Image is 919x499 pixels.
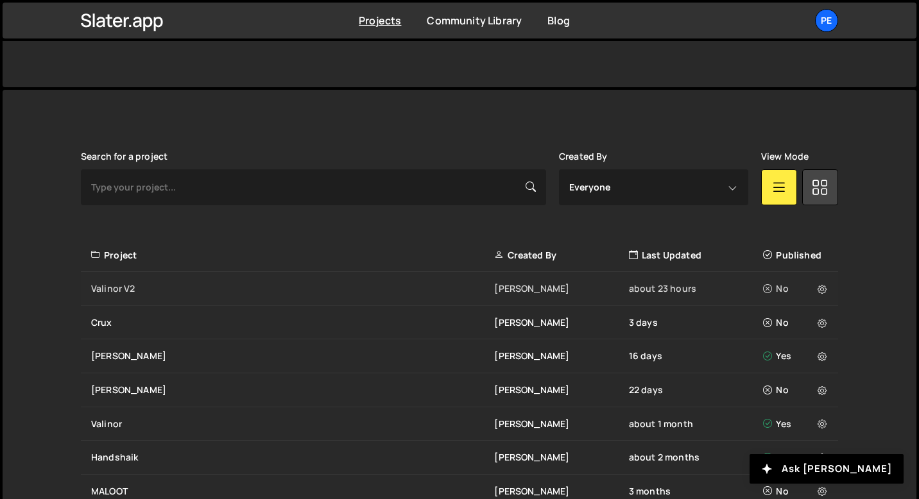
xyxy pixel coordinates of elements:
[547,13,570,28] a: Blog
[494,451,628,464] div: [PERSON_NAME]
[629,384,763,396] div: 22 days
[629,350,763,362] div: 16 days
[81,373,838,407] a: [PERSON_NAME] [PERSON_NAME] 22 days No
[629,249,763,262] div: Last Updated
[815,9,838,32] a: Pe
[91,282,494,295] div: Valinor V2
[763,485,830,498] div: No
[494,249,628,262] div: Created By
[81,169,546,205] input: Type your project...
[91,316,494,329] div: Crux
[81,441,838,475] a: Handshaik [PERSON_NAME] about 2 months Yes
[91,485,494,498] div: MALOOT
[427,13,522,28] a: Community Library
[91,350,494,362] div: [PERSON_NAME]
[629,451,763,464] div: about 2 months
[629,485,763,498] div: 3 months
[494,350,628,362] div: [PERSON_NAME]
[763,282,830,295] div: No
[91,249,494,262] div: Project
[761,151,809,162] label: View Mode
[763,384,830,396] div: No
[91,418,494,430] div: Valinor
[629,282,763,295] div: about 23 hours
[494,384,628,396] div: [PERSON_NAME]
[763,350,830,362] div: Yes
[81,407,838,441] a: Valinor [PERSON_NAME] about 1 month Yes
[494,418,628,430] div: [PERSON_NAME]
[629,316,763,329] div: 3 days
[629,418,763,430] div: about 1 month
[763,316,830,329] div: No
[91,384,494,396] div: [PERSON_NAME]
[359,13,401,28] a: Projects
[763,249,830,262] div: Published
[81,272,838,306] a: Valinor V2 [PERSON_NAME] about 23 hours No
[494,485,628,498] div: [PERSON_NAME]
[750,454,904,484] button: Ask [PERSON_NAME]
[91,451,494,464] div: Handshaik
[81,306,838,340] a: Crux [PERSON_NAME] 3 days No
[81,339,838,373] a: [PERSON_NAME] [PERSON_NAME] 16 days Yes
[494,282,628,295] div: [PERSON_NAME]
[494,316,628,329] div: [PERSON_NAME]
[81,151,167,162] label: Search for a project
[763,451,830,464] div: Yes
[763,418,830,430] div: Yes
[559,151,608,162] label: Created By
